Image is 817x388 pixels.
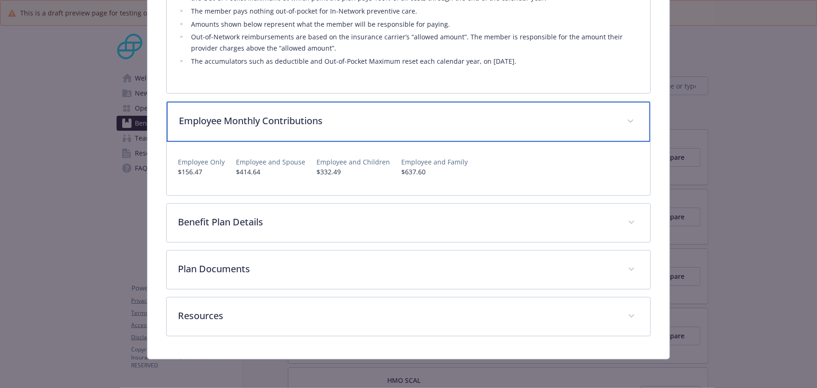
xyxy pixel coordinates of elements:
[188,6,639,17] li: The member pays nothing out-of-pocket for In-Network preventive care.
[167,298,650,336] div: Resources
[316,157,390,167] p: Employee and Children
[188,31,639,54] li: Out-of-Network reimbursements are based on the insurance carrier’s “allowed amount”. The member i...
[179,114,616,128] p: Employee Monthly Contributions
[167,204,650,242] div: Benefit Plan Details
[401,157,468,167] p: Employee and Family
[236,157,305,167] p: Employee and Spouse
[188,19,639,30] li: Amounts shown below represent what the member will be responsible for paying.
[178,167,225,177] p: $156.47
[167,142,650,195] div: Employee Monthly Contributions
[178,215,617,229] p: Benefit Plan Details
[236,167,305,177] p: $414.64
[401,167,468,177] p: $637.60
[178,262,617,276] p: Plan Documents
[178,157,225,167] p: Employee Only
[167,102,650,142] div: Employee Monthly Contributions
[178,309,617,323] p: Resources
[188,56,639,67] li: The accumulators such as deductible and Out-of-Pocket Maximum reset each calendar year, on [DATE].
[316,167,390,177] p: $332.49
[167,251,650,289] div: Plan Documents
